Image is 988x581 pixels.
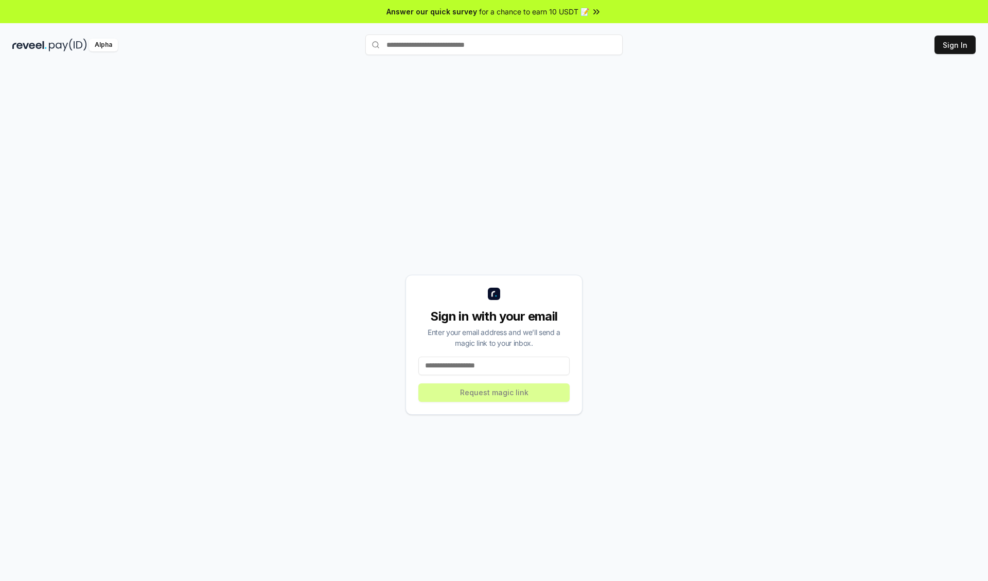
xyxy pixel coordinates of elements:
img: logo_small [488,288,500,300]
span: Answer our quick survey [386,6,477,17]
div: Sign in with your email [418,308,570,325]
span: for a chance to earn 10 USDT 📝 [479,6,589,17]
div: Enter your email address and we’ll send a magic link to your inbox. [418,327,570,348]
button: Sign In [934,36,976,54]
img: reveel_dark [12,39,47,51]
img: pay_id [49,39,87,51]
div: Alpha [89,39,118,51]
